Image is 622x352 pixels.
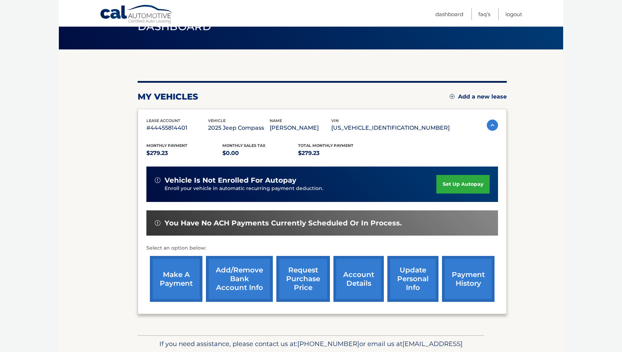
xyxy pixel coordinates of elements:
span: Monthly sales Tax [222,143,265,148]
h2: my vehicles [138,92,198,102]
p: #44455814401 [146,123,208,133]
a: set up autopay [436,175,490,194]
p: $279.23 [146,148,222,158]
p: [PERSON_NAME] [270,123,331,133]
a: payment history [442,256,495,302]
span: lease account [146,118,180,123]
span: [PHONE_NUMBER] [297,340,359,348]
p: 2025 Jeep Compass [208,123,270,133]
span: vin [331,118,339,123]
p: $0.00 [222,148,298,158]
span: vehicle is not enrolled for autopay [165,176,296,185]
a: FAQ's [478,8,490,20]
a: Cal Automotive [100,5,173,25]
a: request purchase price [276,256,330,302]
p: Enroll your vehicle in automatic recurring payment deduction. [165,185,436,192]
a: Add/Remove bank account info [206,256,273,302]
img: alert-white.svg [155,177,160,183]
a: update personal info [387,256,438,302]
p: [US_VEHICLE_IDENTIFICATION_NUMBER] [331,123,450,133]
span: vehicle [208,118,226,123]
span: Monthly Payment [146,143,187,148]
p: $279.23 [298,148,374,158]
a: Add a new lease [450,93,507,100]
span: Total Monthly Payment [298,143,353,148]
span: name [270,118,282,123]
span: You have no ACH payments currently scheduled or in process. [165,219,402,228]
a: Dashboard [435,8,463,20]
img: alert-white.svg [155,220,160,226]
img: accordion-active.svg [487,120,498,131]
p: Select an option below: [146,244,498,252]
img: add.svg [450,94,455,99]
a: make a payment [150,256,202,302]
a: Logout [505,8,522,20]
a: account details [333,256,384,302]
